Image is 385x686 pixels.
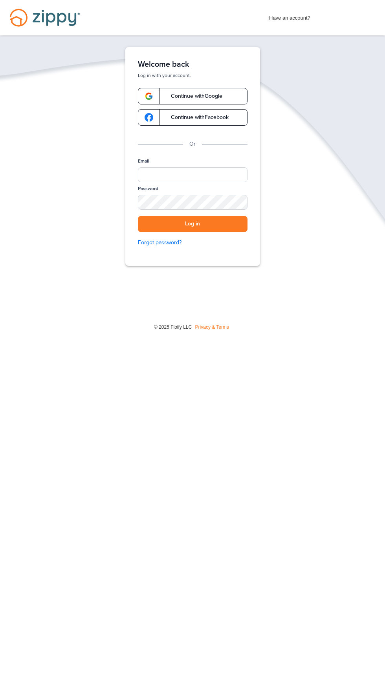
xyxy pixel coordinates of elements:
[154,324,192,330] span: © 2025 Floify LLC
[269,10,310,22] span: Have an account?
[195,324,229,330] a: Privacy & Terms
[138,158,149,165] label: Email
[138,195,247,210] input: Password
[138,216,247,232] button: Log in
[163,115,229,120] span: Continue with Facebook
[138,109,247,126] a: google-logoContinue withFacebook
[138,72,247,79] p: Log in with your account.
[138,88,247,104] a: google-logoContinue withGoogle
[138,185,158,192] label: Password
[145,92,153,101] img: google-logo
[138,60,247,69] h1: Welcome back
[189,140,196,148] p: Or
[138,167,247,182] input: Email
[138,238,247,247] a: Forgot password?
[163,93,222,99] span: Continue with Google
[145,113,153,122] img: google-logo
